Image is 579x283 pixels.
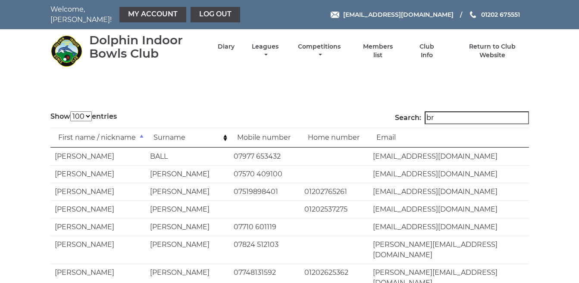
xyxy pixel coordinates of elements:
[481,11,520,18] span: 01202 675551
[331,10,454,19] a: Email [EMAIL_ADDRESS][DOMAIN_NAME]
[50,128,146,148] td: First name / nickname: activate to sort column descending
[50,183,146,200] td: [PERSON_NAME]
[425,111,529,124] input: Search:
[146,200,229,218] td: [PERSON_NAME]
[343,11,454,18] span: [EMAIL_ADDRESS][DOMAIN_NAME]
[146,165,229,183] td: [PERSON_NAME]
[470,11,476,18] img: Phone us
[191,7,240,22] a: Log out
[369,128,529,148] td: Email
[146,236,229,264] td: [PERSON_NAME]
[229,183,300,200] td: 07519898401
[229,148,300,165] td: 07977 653432
[229,128,300,148] td: Mobile number
[50,218,146,236] td: [PERSON_NAME]
[369,183,529,200] td: [EMAIL_ADDRESS][DOMAIN_NAME]
[300,128,369,148] td: Home number
[369,236,529,264] td: [PERSON_NAME][EMAIL_ADDRESS][DOMAIN_NAME]
[89,34,203,60] div: Dolphin Indoor Bowls Club
[358,43,397,59] a: Members list
[369,148,529,165] td: [EMAIL_ADDRESS][DOMAIN_NAME]
[229,218,300,236] td: 07710 601119
[456,43,529,59] a: Return to Club Website
[395,111,529,124] label: Search:
[469,10,520,19] a: Phone us 01202 675551
[369,165,529,183] td: [EMAIL_ADDRESS][DOMAIN_NAME]
[229,236,300,264] td: 07824 512103
[296,43,343,59] a: Competitions
[250,43,281,59] a: Leagues
[50,4,242,25] nav: Welcome, [PERSON_NAME]!
[300,183,369,200] td: 01202765261
[50,111,117,122] label: Show entries
[218,43,235,51] a: Diary
[50,236,146,264] td: [PERSON_NAME]
[413,43,441,59] a: Club Info
[50,165,146,183] td: [PERSON_NAME]
[50,200,146,218] td: [PERSON_NAME]
[300,200,369,218] td: 01202537275
[146,148,229,165] td: BALL
[119,7,186,22] a: My Account
[146,218,229,236] td: [PERSON_NAME]
[331,12,339,18] img: Email
[50,35,83,67] img: Dolphin Indoor Bowls Club
[146,183,229,200] td: [PERSON_NAME]
[369,218,529,236] td: [EMAIL_ADDRESS][DOMAIN_NAME]
[50,148,146,165] td: [PERSON_NAME]
[229,165,300,183] td: 07570 409100
[70,111,92,121] select: Showentries
[146,128,229,148] td: Surname: activate to sort column ascending
[369,200,529,218] td: [EMAIL_ADDRESS][DOMAIN_NAME]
